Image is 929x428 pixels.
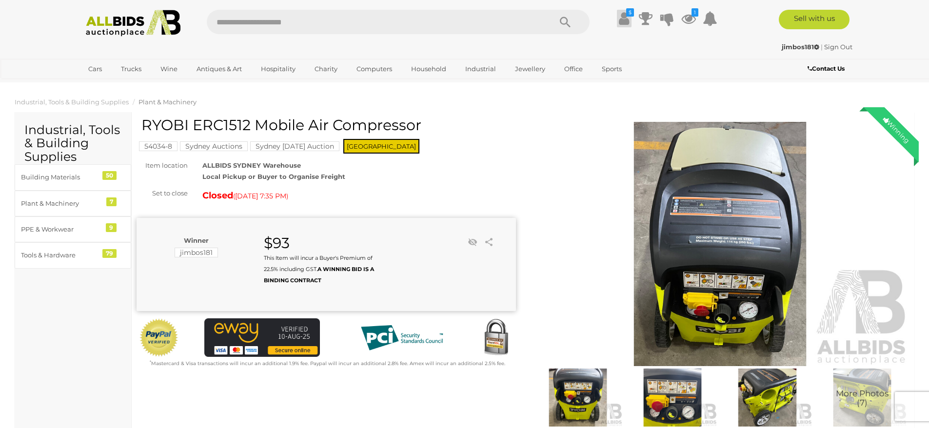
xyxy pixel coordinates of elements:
[82,77,164,93] a: [GEOGRAPHIC_DATA]
[102,249,117,258] div: 79
[626,8,634,17] i: $
[824,43,852,51] a: Sign Out
[782,43,821,51] a: jimbos181
[808,63,847,74] a: Contact Us
[250,141,339,151] mark: Sydney [DATE] Auction
[533,369,623,427] img: RYOBI ERC1512 Mobile Air Compressor
[808,65,845,72] b: Contact Us
[250,142,339,150] a: Sydney [DATE] Auction
[264,234,290,252] strong: $93
[874,107,919,152] div: Winning
[821,43,823,51] span: |
[15,98,129,106] a: Industrial, Tools & Building Supplies
[21,250,101,261] div: Tools & Hardware
[817,369,907,427] a: More Photos(7)
[681,10,696,27] a: 1
[115,61,148,77] a: Trucks
[476,318,515,357] img: Secured by Rapid SSL
[80,10,186,37] img: Allbids.com.au
[154,61,184,77] a: Wine
[141,117,514,133] h1: RYOBI ERC1512 Mobile Air Compressor
[264,266,374,284] b: A WINNING BID IS A BINDING CONTRACT
[202,161,301,169] strong: ALLBIDS SYDNEY Warehouse
[204,318,320,357] img: eWAY Payment Gateway
[836,389,889,408] span: More Photos (7)
[184,236,209,244] b: Winner
[779,10,850,29] a: Sell with us
[138,98,197,106] a: Plant & Machinery
[235,192,286,200] span: [DATE] 7:35 PM
[21,224,101,235] div: PPE & Workwear
[353,318,451,357] img: PCI DSS compliant
[139,141,178,151] mark: 54034-8
[139,318,179,357] img: Official PayPal Seal
[308,61,344,77] a: Charity
[541,10,590,34] button: Search
[233,192,288,200] span: ( )
[817,369,907,427] img: RYOBI ERC1512 Mobile Air Compressor
[343,139,419,154] span: [GEOGRAPHIC_DATA]
[782,43,819,51] strong: jimbos181
[15,164,131,190] a: Building Materials 50
[405,61,453,77] a: Household
[102,171,117,180] div: 50
[150,360,505,367] small: Mastercard & Visa transactions will incur an additional 1.9% fee. Paypal will incur an additional...
[509,61,552,77] a: Jewellery
[617,10,632,27] a: $
[465,235,480,250] li: Unwatch this item
[255,61,302,77] a: Hospitality
[15,216,131,242] a: PPE & Workwear 9
[15,242,131,268] a: Tools & Hardware 79
[15,191,131,216] a: Plant & Machinery 7
[106,197,117,206] div: 7
[106,223,117,232] div: 9
[264,254,374,284] small: This Item will incur a Buyer's Premium of 22.5% including GST.
[180,141,248,151] mark: Sydney Auctions
[202,173,345,180] strong: Local Pickup or Buyer to Organise Freight
[129,188,195,199] div: Set to close
[558,61,589,77] a: Office
[129,160,195,171] div: Item location
[531,122,910,366] img: RYOBI ERC1512 Mobile Air Compressor
[692,8,698,17] i: 1
[350,61,398,77] a: Computers
[202,190,233,201] strong: Closed
[459,61,502,77] a: Industrial
[190,61,248,77] a: Antiques & Art
[722,369,812,427] img: RYOBI ERC1512 Mobile Air Compressor
[628,369,717,427] img: RYOBI ERC1512 Mobile Air Compressor
[180,142,248,150] a: Sydney Auctions
[21,198,101,209] div: Plant & Machinery
[175,248,218,257] mark: jimbos181
[21,172,101,183] div: Building Materials
[24,123,121,164] h2: Industrial, Tools & Building Supplies
[139,142,178,150] a: 54034-8
[595,61,628,77] a: Sports
[82,61,108,77] a: Cars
